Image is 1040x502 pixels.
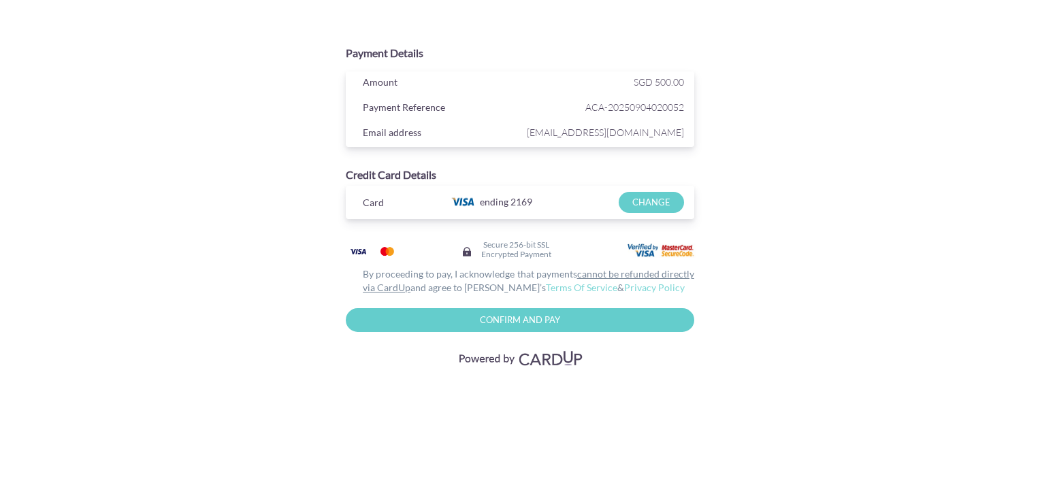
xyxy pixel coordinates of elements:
[353,124,523,144] div: Email address
[634,76,684,88] span: SGD 500.00
[546,282,617,293] a: Terms Of Service
[353,194,438,214] div: Card
[452,346,588,371] img: Visa, Mastercard
[481,240,551,258] h6: Secure 256-bit SSL Encrypted Payment
[461,246,472,257] img: Secure lock
[624,282,685,293] a: Privacy Policy
[353,73,523,94] div: Amount
[346,167,694,183] div: Credit Card Details
[628,244,696,258] img: User card
[523,99,684,116] span: ACA-20250904020052
[510,196,532,207] span: 2169
[346,308,694,332] input: Confirm and Pay
[374,243,401,260] img: Mastercard
[523,124,684,141] span: [EMAIL_ADDRESS][DOMAIN_NAME]
[353,99,523,119] div: Payment Reference
[363,268,694,293] u: cannot be refunded directly via CardUp
[480,192,508,212] span: ending
[344,243,372,260] img: Visa
[619,192,683,213] input: CHANGE
[346,46,694,61] div: Payment Details
[346,267,694,295] div: By proceeding to pay, I acknowledge that payments and agree to [PERSON_NAME]’s &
